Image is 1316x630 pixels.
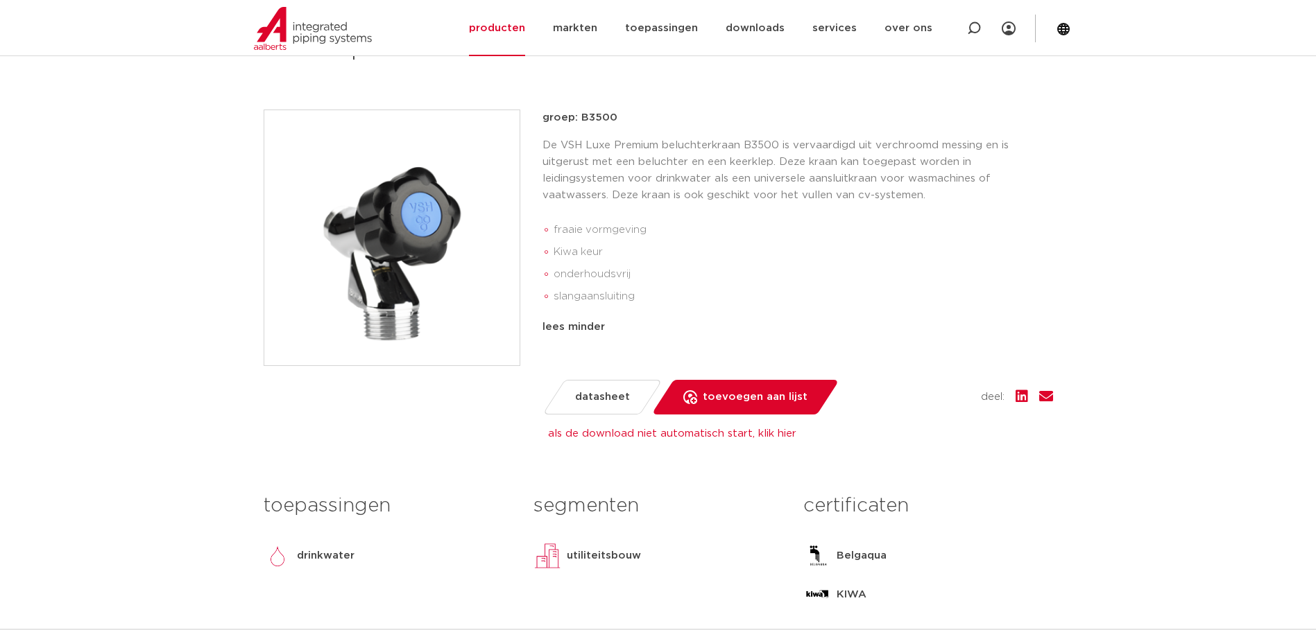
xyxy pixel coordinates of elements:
[803,492,1052,520] h3: certificaten
[703,386,807,408] span: toevoegen aan lijst
[981,389,1005,405] span: deel:
[264,542,291,570] img: drinkwater
[567,548,641,564] p: utiliteitsbouw
[542,137,1053,204] p: De VSH Luxe Premium beluchterkraan B3500 is vervaardigd uit verchroomd messing en is uitgerust me...
[542,110,1053,126] p: groep: B3500
[575,386,630,408] span: datasheet
[554,263,1053,286] li: onderhoudsvrij
[554,241,1053,263] li: Kiwa keur
[548,428,796,439] a: als de download niet automatisch start, klik hier
[837,548,887,564] p: Belgaqua
[837,586,866,603] p: KIWA
[264,492,513,520] h3: toepassingen
[297,548,354,564] p: drinkwater
[554,286,1053,308] li: slangaansluiting
[533,542,561,570] img: utiliteitsbouw
[803,542,831,570] img: Belgaqua
[542,319,1053,335] div: lees minder
[803,581,831,609] img: KIWA
[542,380,662,414] a: datasheet
[554,219,1053,241] li: fraaie vormgeving
[533,492,783,520] h3: segmenten
[264,110,520,365] img: Product Image for VSH beluchterkraan Luxe Premium met keerklep DA-EB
